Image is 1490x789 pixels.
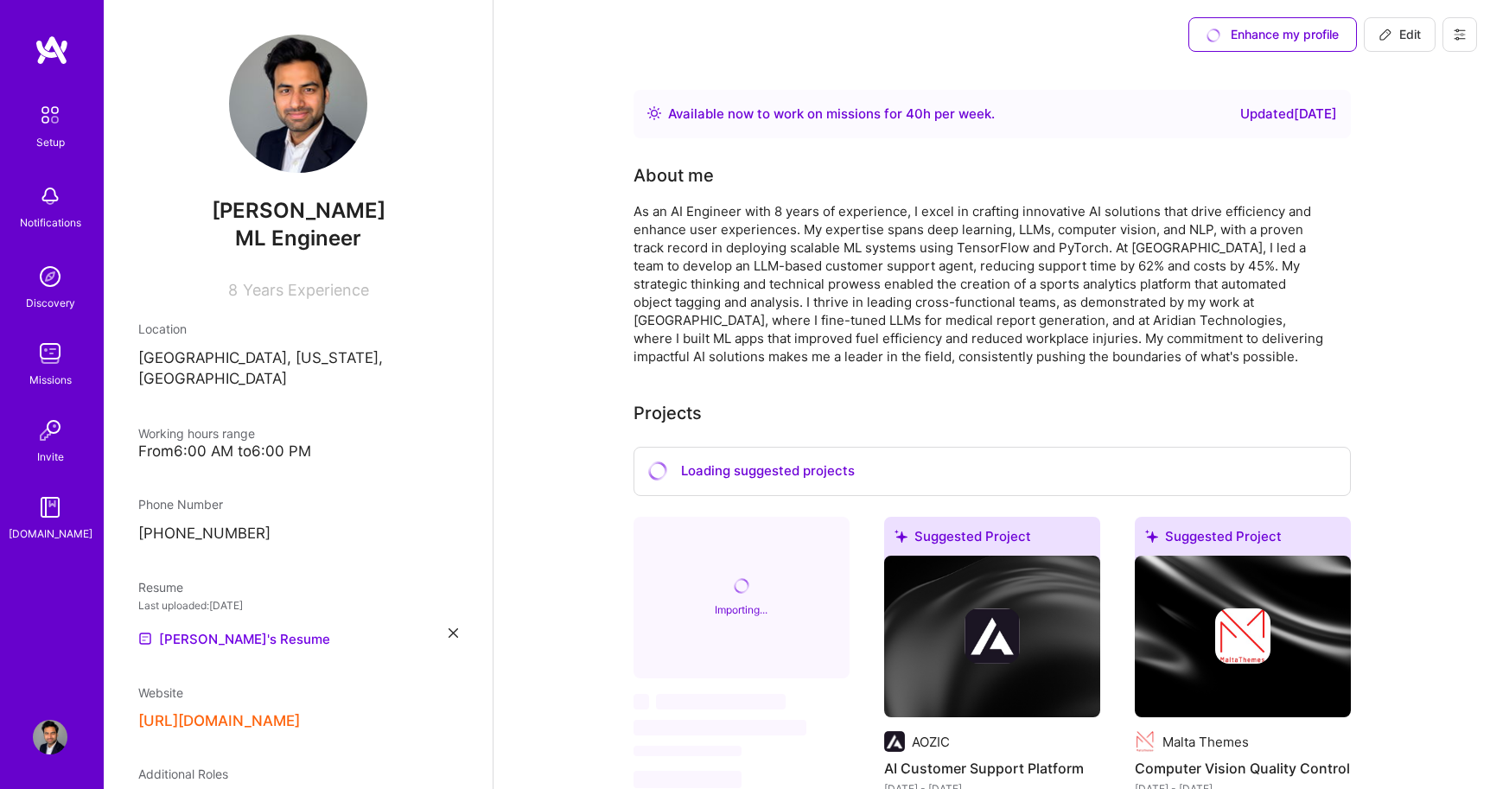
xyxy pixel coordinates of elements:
[634,162,714,188] div: About me
[138,632,152,646] img: Resume
[20,213,81,232] div: Notifications
[33,720,67,754] img: User Avatar
[138,712,300,730] button: [URL][DOMAIN_NAME]
[9,525,92,543] div: [DOMAIN_NAME]
[634,771,742,788] span: ‌
[1162,733,1249,751] div: Malta Themes
[138,426,255,441] span: Working hours range
[906,105,923,122] span: 40
[138,628,330,649] a: [PERSON_NAME]'s Resume
[884,517,1100,563] div: Suggested Project
[449,628,458,638] i: icon Close
[138,596,458,614] div: Last uploaded: [DATE]
[138,497,223,512] span: Phone Number
[647,106,661,120] img: Availability
[648,461,668,481] i: icon CircleLoadingViolet
[138,580,183,595] span: Resume
[138,524,458,544] p: [PHONE_NUMBER]
[138,348,458,390] p: [GEOGRAPHIC_DATA], [US_STATE], [GEOGRAPHIC_DATA]
[884,757,1100,779] h4: AI Customer Support Platform
[634,447,1351,496] div: Loading suggested projects
[895,530,907,543] i: icon SuggestedTeams
[715,601,767,619] div: Importing...
[884,556,1100,718] img: cover
[1135,517,1351,563] div: Suggested Project
[912,733,950,751] div: AOZIC
[35,35,69,66] img: logo
[734,578,749,594] i: icon CircleLoadingViolet
[1135,556,1351,718] img: cover
[37,448,64,466] div: Invite
[656,694,786,709] span: ‌
[634,746,742,756] span: ‌
[634,202,1325,366] div: As an AI Engineer with 8 years of experience, I excel in crafting innovative AI solutions that dr...
[29,371,72,389] div: Missions
[1215,608,1270,664] img: Company logo
[965,608,1020,664] img: Company logo
[634,694,649,709] span: ‌
[1145,530,1158,543] i: icon SuggestedTeams
[1240,104,1337,124] div: Updated [DATE]
[33,179,67,213] img: bell
[634,400,702,426] div: Projects
[1379,26,1421,43] span: Edit
[33,259,67,294] img: discovery
[33,413,67,448] img: Invite
[138,767,228,781] span: Additional Roles
[884,731,905,752] img: Company logo
[138,442,458,461] div: From 6:00 AM to 6:00 PM
[138,198,458,224] span: [PERSON_NAME]
[243,281,369,299] span: Years Experience
[229,35,367,173] img: User Avatar
[32,97,68,133] img: setup
[634,720,806,735] span: ‌
[1188,17,1357,52] div: null
[1135,731,1156,752] img: Company logo
[36,133,65,151] div: Setup
[138,685,183,700] span: Website
[228,281,238,299] span: 8
[33,490,67,525] img: guide book
[1364,17,1436,52] button: Edit
[235,226,361,251] span: ML Engineer
[29,720,72,754] a: User Avatar
[26,294,75,312] div: Discovery
[33,336,67,371] img: teamwork
[668,104,995,124] div: Available now to work on missions for h per week .
[1135,757,1351,779] h4: Computer Vision Quality Control
[138,320,458,338] div: Location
